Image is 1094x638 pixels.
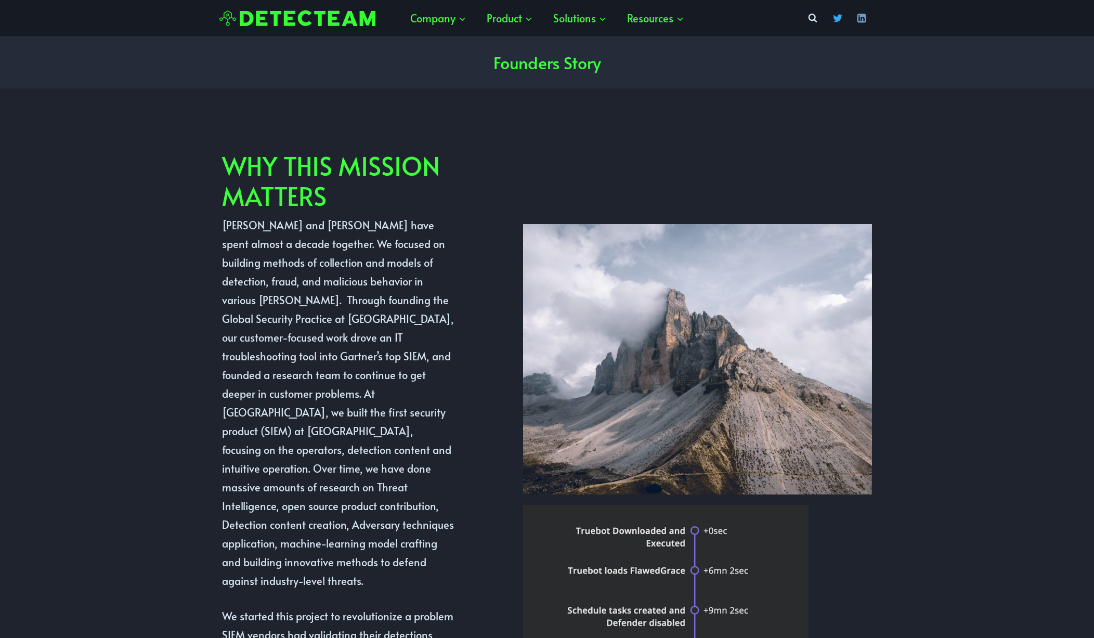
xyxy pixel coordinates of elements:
nav: Primary Navigation [400,3,694,34]
a: Company [400,3,476,34]
a: Twitter [827,8,848,29]
a: Linkedin [851,8,872,29]
span: Product [487,9,532,28]
a: Product [476,3,543,34]
h2: Why This mission matters [222,151,454,211]
span: Company [410,9,466,28]
a: Solutions [543,3,617,34]
button: View Search Form [803,9,822,28]
span: Solutions [553,9,606,28]
span: Resources [627,9,684,28]
img: Detecteam [219,10,375,27]
a: Resources [617,3,694,34]
h1: Founders Story [493,50,601,75]
p: [PERSON_NAME] and [PERSON_NAME] have spent almost a decade together. We focused on building metho... [222,216,454,590]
